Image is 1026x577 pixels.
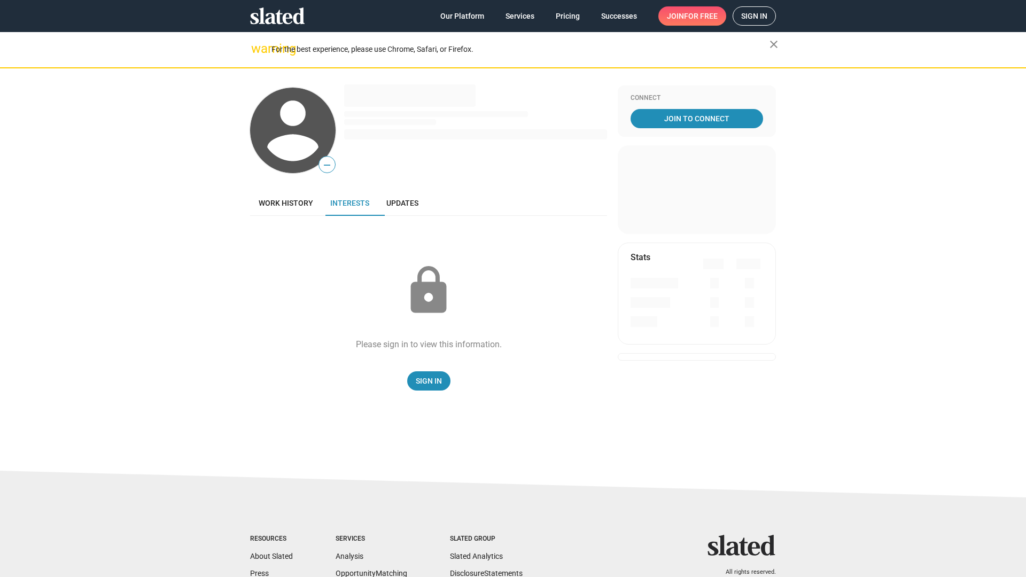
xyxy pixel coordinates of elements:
[601,6,637,26] span: Successes
[416,371,442,391] span: Sign In
[506,6,534,26] span: Services
[741,7,767,25] span: Sign in
[336,552,363,560] a: Analysis
[322,190,378,216] a: Interests
[378,190,427,216] a: Updates
[767,38,780,51] mat-icon: close
[259,199,313,207] span: Work history
[402,264,455,317] mat-icon: lock
[336,535,407,543] div: Services
[386,199,418,207] span: Updates
[547,6,588,26] a: Pricing
[356,339,502,350] div: Please sign in to view this information.
[631,109,763,128] a: Join To Connect
[631,252,650,263] mat-card-title: Stats
[251,42,264,55] mat-icon: warning
[440,6,484,26] span: Our Platform
[631,94,763,103] div: Connect
[271,42,770,57] div: For the best experience, please use Chrome, Safari, or Firefox.
[407,371,450,391] a: Sign In
[667,6,718,26] span: Join
[556,6,580,26] span: Pricing
[593,6,646,26] a: Successes
[250,535,293,543] div: Resources
[684,6,718,26] span: for free
[633,109,761,128] span: Join To Connect
[658,6,726,26] a: Joinfor free
[330,199,369,207] span: Interests
[250,190,322,216] a: Work history
[319,158,335,172] span: —
[250,552,293,560] a: About Slated
[432,6,493,26] a: Our Platform
[450,535,523,543] div: Slated Group
[497,6,543,26] a: Services
[733,6,776,26] a: Sign in
[450,552,503,560] a: Slated Analytics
